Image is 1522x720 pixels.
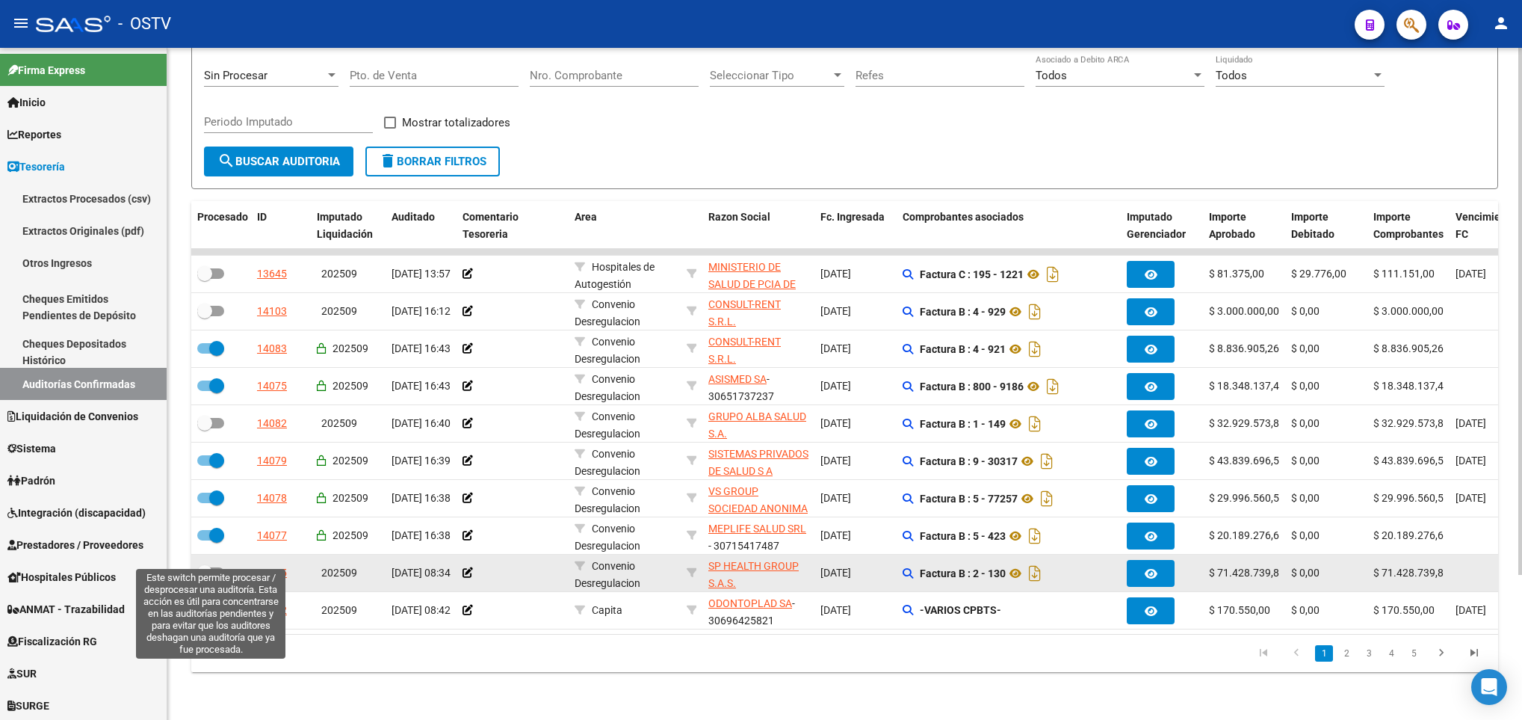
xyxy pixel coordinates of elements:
[1025,300,1045,324] i: Descargar documento
[257,378,287,395] div: 14075
[920,604,1001,616] strong: -VARIOS CPBTS-
[708,523,806,535] span: MEPLIFE SALUD SRL
[332,342,368,354] span: 202509
[1285,201,1367,250] datatable-header-cell: Importe Debitado
[332,529,368,541] span: 202509
[1460,645,1488,662] a: go to last page
[575,485,640,514] span: Convenio Desregulacion
[1291,342,1320,354] span: $ 0,00
[1456,417,1486,429] span: [DATE]
[1360,645,1378,662] a: 3
[920,306,1006,318] strong: Factura B : 4 - 929
[920,455,1018,467] strong: Factura B : 9 - 30317
[1025,524,1045,548] i: Descargar documento
[321,305,357,317] span: 202509
[7,505,146,521] span: Integración (discapacidad)
[1382,645,1400,662] a: 4
[708,558,808,589] div: - 30715935933
[1291,268,1346,280] span: $ 29.776,00
[1209,342,1279,354] span: $ 8.836.905,26
[708,410,806,440] span: GRUPO ALBA SALUD S.A.
[1043,375,1062,399] i: Descargar documento
[1291,604,1320,616] span: $ 0,00
[311,201,386,250] datatable-header-cell: Imputado Liquidación
[1209,567,1285,579] span: $ 71.428.739,80
[1335,641,1358,666] li: page 2
[1427,645,1456,662] a: go to next page
[702,201,814,250] datatable-header-cell: Razon Social
[191,635,450,672] div: 2.268 total
[1373,268,1435,280] span: $ 111.151,00
[708,336,781,365] span: CONSULT-RENT S.R.L.
[257,303,287,320] div: 14103
[920,381,1024,393] strong: Factura B : 800 - 9186
[920,343,1006,355] strong: Factura B : 4 - 921
[920,418,1006,430] strong: Factura B : 1 - 149
[1373,604,1435,616] span: $ 170.550,00
[708,448,808,477] span: SISTEMAS PRIVADOS DE SALUD S A
[1209,380,1285,392] span: $ 18.348.137,40
[317,211,373,240] span: Imputado Liquidación
[257,490,287,507] div: 14078
[257,452,287,470] div: 14079
[1456,492,1486,504] span: [DATE]
[903,211,1024,223] span: Comprobantes asociados
[1373,380,1450,392] span: $ 18.348.137,40
[392,492,451,504] span: [DATE] 16:38
[7,62,85,79] span: Firma Express
[1037,487,1057,511] i: Descargar documento
[7,473,55,489] span: Padrón
[7,94,46,111] span: Inicio
[575,336,640,365] span: Convenio Desregulacion
[321,604,357,616] span: 202509
[1291,380,1320,392] span: $ 0,00
[204,69,267,82] span: Sin Procesar
[820,380,851,392] span: [DATE]
[569,201,681,250] datatable-header-cell: Area
[392,342,451,354] span: [DATE] 16:43
[1402,641,1425,666] li: page 5
[897,201,1121,250] datatable-header-cell: Comprobantes asociados
[1456,268,1486,280] span: [DATE]
[708,597,792,609] span: ODONTOPLAD SA
[392,268,451,280] span: [DATE] 13:57
[1216,69,1247,82] span: Todos
[708,211,770,223] span: Razon Social
[7,440,56,457] span: Sistema
[257,602,287,619] div: 14002
[257,211,267,223] span: ID
[386,201,457,250] datatable-header-cell: Auditado
[814,201,897,250] datatable-header-cell: Fc. Ingresada
[575,523,640,552] span: Convenio Desregulacion
[920,530,1006,542] strong: Factura B : 5 - 423
[820,342,851,354] span: [DATE]
[1209,604,1270,616] span: $ 170.550,00
[575,211,597,223] span: Area
[820,417,851,429] span: [DATE]
[7,665,37,682] span: SUR
[251,201,311,250] datatable-header-cell: ID
[1456,211,1516,240] span: Vencimiento FC
[1291,211,1334,240] span: Importe Debitado
[402,114,510,132] span: Mostrar totalizadores
[708,371,808,402] div: - 30651737237
[1209,455,1285,467] span: $ 43.839.696,50
[257,527,287,544] div: 14077
[1209,305,1279,317] span: $ 3.000.000,00
[217,155,340,168] span: Buscar Auditoria
[708,408,808,440] div: - 30718039734
[1373,492,1450,504] span: $ 29.996.560,55
[392,567,451,579] span: [DATE] 08:34
[217,152,235,170] mat-icon: search
[820,567,851,579] span: [DATE]
[1315,645,1333,662] a: 1
[820,492,851,504] span: [DATE]
[708,333,808,365] div: - 30710542372
[197,211,248,223] span: Procesado
[1380,641,1402,666] li: page 4
[1291,305,1320,317] span: $ 0,00
[392,417,451,429] span: [DATE] 16:40
[708,595,808,627] div: - 30696425821
[920,493,1018,505] strong: Factura B : 5 - 77257
[708,483,808,514] div: - 30709718165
